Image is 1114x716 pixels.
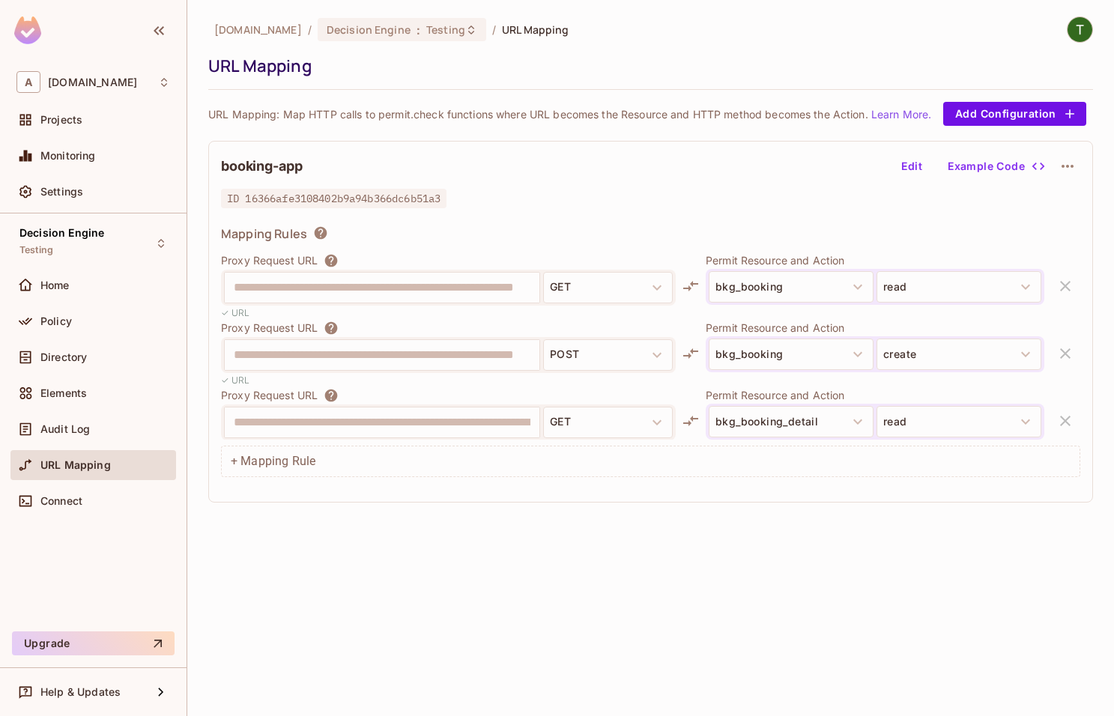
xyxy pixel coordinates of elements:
[221,189,446,208] span: ID 16366afe3108402b9a94b366dc6b51a3
[40,315,72,327] span: Policy
[709,406,874,437] button: bkg_booking_detail
[40,495,82,507] span: Connect
[40,150,96,162] span: Monitoring
[221,306,250,320] p: ✓ URL
[327,22,411,37] span: Decision Engine
[214,22,302,37] span: the active workspace
[221,157,302,175] h2: booking-app
[221,446,1080,477] div: + Mapping Rule
[706,321,1044,335] p: Permit Resource and Action
[706,388,1044,402] p: Permit Resource and Action
[221,225,307,242] span: Mapping Rules
[877,339,1041,370] button: create
[40,686,121,698] span: Help & Updates
[877,271,1041,303] button: read
[308,22,312,37] li: /
[502,22,569,37] span: URL Mapping
[19,244,53,256] span: Testing
[942,154,1049,178] button: Example Code
[543,272,673,303] button: GET
[492,22,496,37] li: /
[208,55,1086,77] div: URL Mapping
[40,387,87,399] span: Elements
[709,339,874,370] button: bkg_booking
[40,459,111,471] span: URL Mapping
[16,71,40,93] span: A
[221,373,250,387] p: ✓ URL
[706,253,1044,267] p: Permit Resource and Action
[709,271,874,303] button: bkg_booking
[12,631,175,655] button: Upgrade
[40,114,82,126] span: Projects
[543,407,673,438] button: GET
[871,108,931,121] a: Learn More.
[943,102,1086,126] button: Add Configuration
[888,154,936,178] button: Edit
[221,253,318,268] p: Proxy Request URL
[221,321,318,336] p: Proxy Request URL
[40,423,90,435] span: Audit Log
[543,339,673,371] button: POST
[40,351,87,363] span: Directory
[877,406,1041,437] button: read
[208,107,931,121] p: URL Mapping: Map HTTP calls to permit.check functions where URL becomes the Resource and HTTP met...
[426,22,465,37] span: Testing
[416,24,421,36] span: :
[19,227,104,239] span: Decision Engine
[40,279,70,291] span: Home
[48,76,137,88] span: Workspace: abclojistik.com
[1068,17,1092,42] img: Taha ÇEKEN
[14,16,41,44] img: SReyMgAAAABJRU5ErkJggg==
[221,388,318,403] p: Proxy Request URL
[40,186,83,198] span: Settings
